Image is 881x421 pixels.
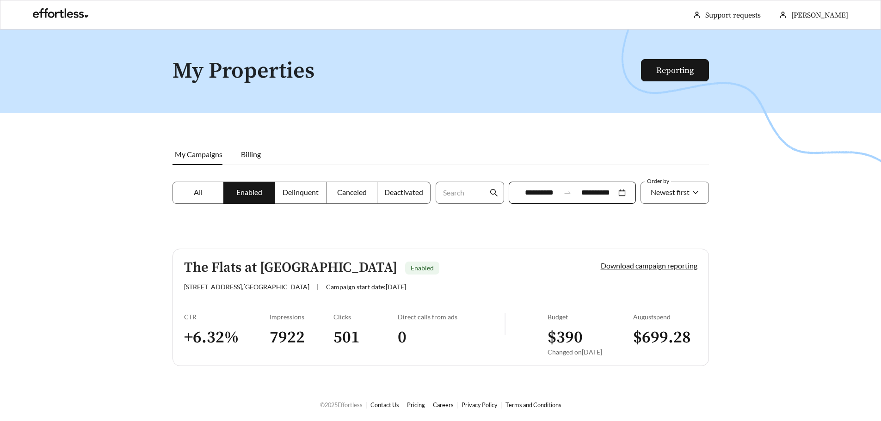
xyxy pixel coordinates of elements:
h3: 7922 [270,327,334,348]
span: [STREET_ADDRESS] , [GEOGRAPHIC_DATA] [184,283,309,291]
a: The Flats at [GEOGRAPHIC_DATA]Enabled[STREET_ADDRESS],[GEOGRAPHIC_DATA]|Campaign start date:[DATE... [173,249,709,366]
span: to [563,189,572,197]
h5: The Flats at [GEOGRAPHIC_DATA] [184,260,397,275]
h3: $ 699.28 [633,327,697,348]
h3: 0 [398,327,505,348]
a: Download campaign reporting [601,261,697,270]
div: Clicks [333,313,398,321]
span: My Campaigns [175,150,222,159]
span: Enabled [411,264,434,272]
span: swap-right [563,189,572,197]
a: Reporting [656,65,694,76]
div: Impressions [270,313,334,321]
div: Budget [548,313,633,321]
span: Delinquent [283,188,319,196]
span: [PERSON_NAME] [791,11,848,20]
span: search [490,189,498,197]
div: CTR [184,313,270,321]
div: Direct calls from ads [398,313,505,321]
span: Billing [241,150,261,159]
button: Reporting [641,59,709,81]
span: | [317,283,319,291]
span: Deactivated [384,188,423,196]
span: Enabled [236,188,262,196]
h3: + 6.32 % [184,327,270,348]
h3: 501 [333,327,398,348]
img: line [505,313,505,335]
h1: My Properties [173,59,642,84]
span: All [194,188,203,196]
div: Changed on [DATE] [548,348,633,356]
span: Canceled [337,188,367,196]
h3: $ 390 [548,327,633,348]
span: Campaign start date: [DATE] [326,283,406,291]
span: Newest first [651,188,690,196]
div: August spend [633,313,697,321]
a: Support requests [705,11,761,20]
